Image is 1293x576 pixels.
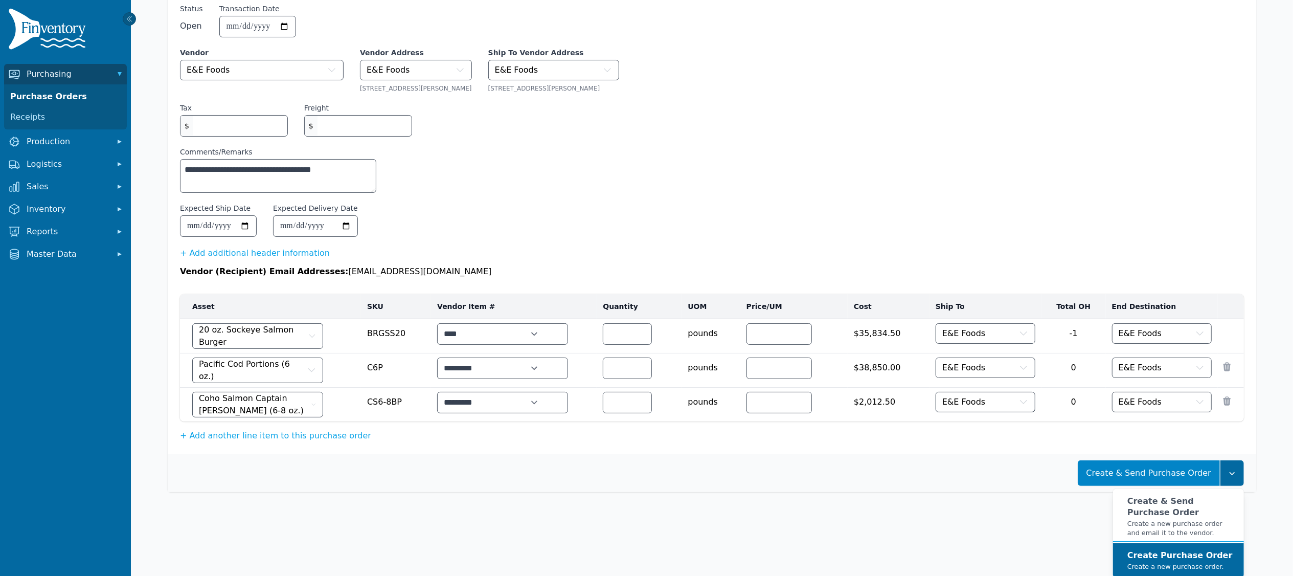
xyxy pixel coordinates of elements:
th: Quantity [597,294,682,319]
button: E&E Foods [360,60,472,80]
span: E&E Foods [1119,396,1162,408]
span: E&E Foods [367,64,410,76]
span: E&E Foods [187,64,230,76]
label: Freight [304,103,329,113]
small: Create a new purchase order and email it to the vendor. [1127,519,1236,537]
button: Remove [1222,362,1232,372]
button: Remove [1222,396,1232,406]
th: Asset [180,294,361,319]
span: Logistics [27,158,108,170]
th: Price/UM [740,294,848,319]
span: E&E Foods [942,327,985,340]
button: Production [4,131,127,152]
span: E&E Foods [942,362,985,374]
td: 0 [1041,388,1106,422]
button: E&E Foods [1112,323,1212,344]
button: Reports [4,221,127,242]
span: $ [305,116,317,136]
button: Sales [4,176,127,197]
label: Vendor Address [360,48,472,58]
button: E&E Foods [936,323,1035,344]
button: Purchasing [4,64,127,84]
span: [EMAIL_ADDRESS][DOMAIN_NAME] [349,267,492,276]
span: pounds [688,323,734,340]
span: $38,850.00 [854,358,923,374]
th: End Destination [1106,294,1218,319]
span: E&E Foods [1119,327,1162,340]
strong: Create & Send Purchase Order [1127,496,1199,517]
span: Production [27,136,108,148]
th: Ship To [929,294,1041,319]
button: E&E Foods [936,392,1035,412]
button: E&E Foods [488,60,619,80]
td: 0 [1041,353,1106,388]
span: Purchasing [27,68,108,80]
button: E&E Foods [1112,392,1212,412]
div: [STREET_ADDRESS][PERSON_NAME] [488,84,619,93]
th: Vendor Item # [431,294,597,319]
span: E&E Foods [942,396,985,408]
strong: Create Purchase Order [1127,550,1233,560]
button: Coho Salmon Captain [PERSON_NAME] (6-8 oz.) [192,392,323,417]
small: Create a new purchase order. [1127,562,1233,571]
button: E&E Foods [936,358,1035,378]
th: SKU [361,294,431,319]
label: Expected Delivery Date [273,203,358,213]
a: Purchase Orders [6,86,125,107]
label: Tax [180,103,192,113]
th: UOM [682,294,740,319]
td: BRGSS20 [361,319,431,353]
span: $35,834.50 [854,323,923,340]
label: Expected Ship Date [180,203,251,213]
span: Inventory [27,203,108,215]
button: Logistics [4,154,127,174]
a: Receipts [6,107,125,127]
span: Master Data [27,248,108,260]
span: Reports [27,226,108,238]
button: E&E Foods [180,60,344,80]
label: Transaction Date [219,4,280,14]
th: Cost [848,294,929,319]
button: Create & Send Purchase Order [1078,460,1220,486]
span: Open [180,20,203,32]
span: pounds [688,392,734,408]
button: + Add another line item to this purchase order [180,430,371,442]
label: Ship To Vendor Address [488,48,619,58]
label: Comments/Remarks [180,147,376,157]
span: Vendor (Recipient) Email Addresses: [180,267,349,276]
button: 20 oz. Sockeye Salmon Burger [192,323,323,349]
span: Pacific Cod Portions (6 oz.) [199,358,305,383]
button: Pacific Cod Portions (6 oz.) [192,358,323,383]
td: CS6-8BP [361,388,431,422]
button: E&E Foods [1112,358,1212,378]
button: Master Data [4,244,127,264]
label: Vendor [180,48,344,58]
span: E&E Foods [1119,362,1162,374]
span: 20 oz. Sockeye Salmon Burger [199,324,306,348]
span: Coho Salmon Captain [PERSON_NAME] (6-8 oz.) [199,392,309,417]
td: -1 [1041,319,1106,353]
div: [STREET_ADDRESS][PERSON_NAME] [360,84,472,93]
span: pounds [688,358,734,374]
span: $ [180,116,193,136]
span: E&E Foods [495,64,538,76]
th: Total OH [1041,294,1106,319]
span: $2,012.50 [854,392,923,408]
img: Finventory [8,8,90,54]
button: Inventory [4,199,127,219]
span: Sales [27,181,108,193]
span: Status [180,4,203,14]
td: C6P [361,353,431,388]
button: + Add additional header information [180,247,330,259]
